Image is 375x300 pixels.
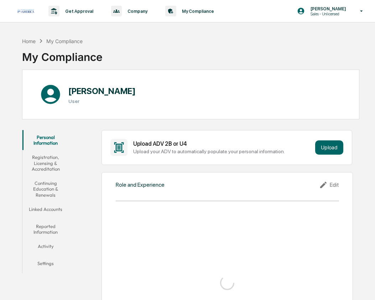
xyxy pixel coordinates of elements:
div: secondary tabs example [22,130,69,274]
button: Personal Information [22,130,69,150]
div: Home [22,38,36,44]
button: Continuing Education & Renewals [22,176,69,202]
img: logo [17,9,34,12]
div: Upload ADV 2B or U4 [133,140,312,147]
div: My Compliance [22,45,103,63]
p: My Compliance [176,9,218,14]
div: Edit [319,181,339,189]
h3: User [68,98,136,104]
p: [PERSON_NAME] [305,6,350,11]
button: Registration, Licensing & Accreditation [22,150,69,176]
button: Activity [22,239,69,256]
div: Upload your ADV to automatically populate your personal information. [133,149,312,154]
p: Sales - Unlicensed [305,11,350,16]
p: Company [122,9,151,14]
button: Settings [22,256,69,273]
button: Reported Information [22,219,69,239]
button: Upload [315,140,343,155]
button: Linked Accounts [22,202,69,219]
div: Role and Experience [116,181,165,188]
h1: [PERSON_NAME] [68,86,136,96]
p: Get Approval [59,9,97,14]
div: My Compliance [46,38,83,44]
